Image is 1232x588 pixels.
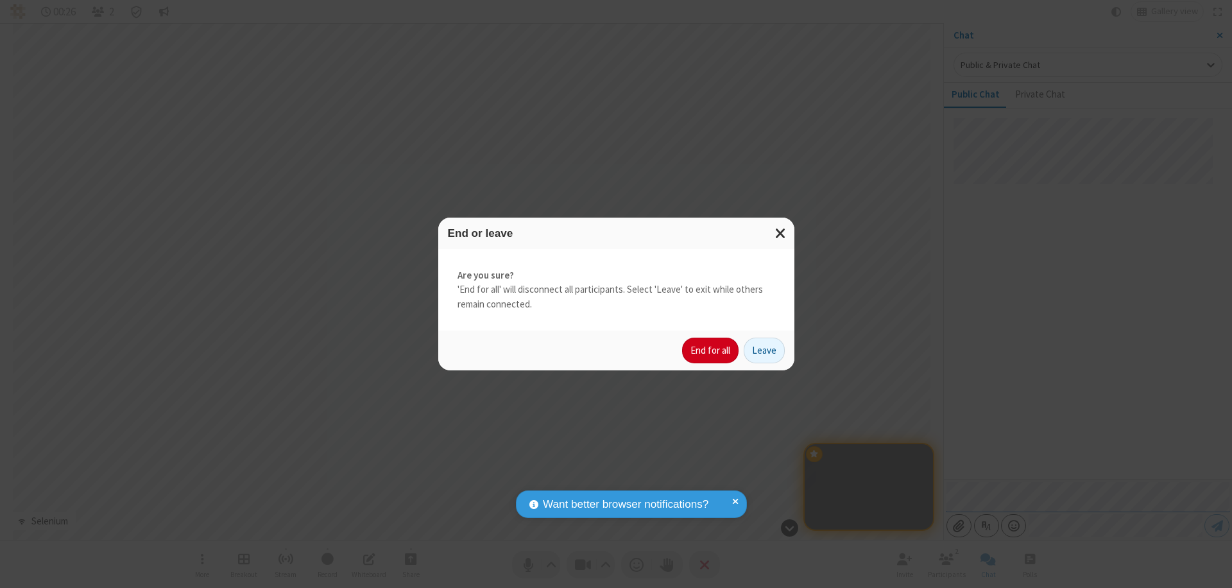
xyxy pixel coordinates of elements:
div: 'End for all' will disconnect all participants. Select 'Leave' to exit while others remain connec... [438,249,794,331]
button: End for all [682,338,739,363]
span: Want better browser notifications? [543,496,708,513]
h3: End or leave [448,227,785,239]
strong: Are you sure? [458,268,775,283]
button: Leave [744,338,785,363]
button: Close modal [767,218,794,249]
